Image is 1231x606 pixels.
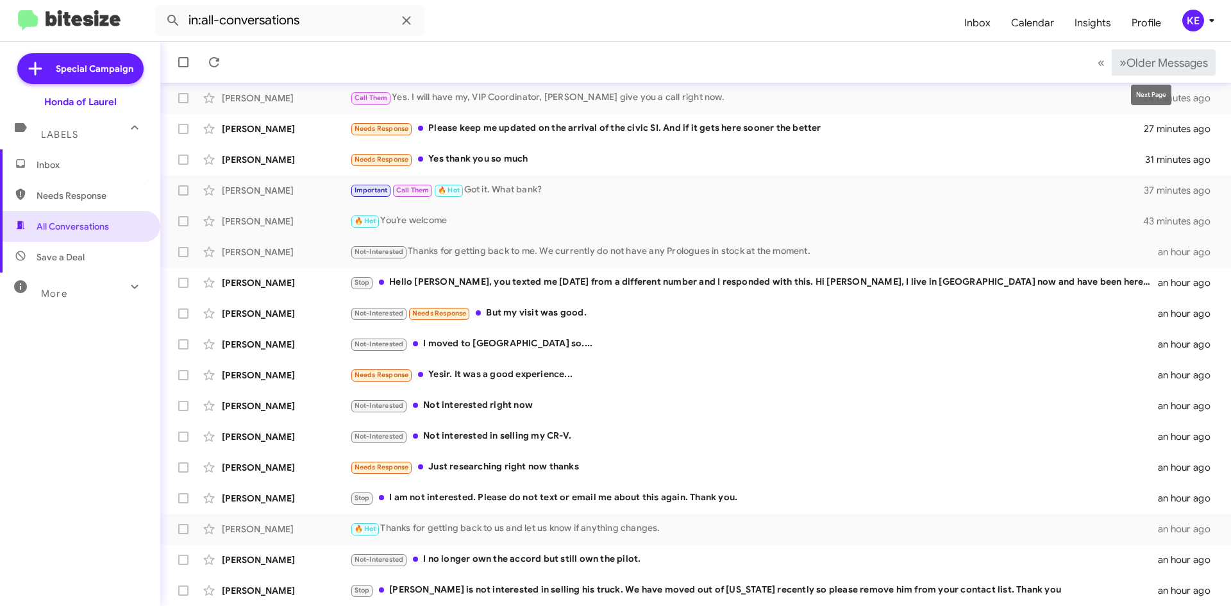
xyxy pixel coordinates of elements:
[355,309,404,317] span: Not-Interested
[1158,307,1221,320] div: an hour ago
[222,492,350,505] div: [PERSON_NAME]
[1158,553,1221,566] div: an hour ago
[222,307,350,320] div: [PERSON_NAME]
[222,430,350,443] div: [PERSON_NAME]
[350,337,1158,351] div: I moved to [GEOGRAPHIC_DATA] so....
[37,220,109,233] span: All Conversations
[222,153,350,166] div: [PERSON_NAME]
[350,214,1144,228] div: You’re welcome
[438,186,460,194] span: 🔥 Hot
[350,491,1158,505] div: I am not interested. Please do not text or email me about this again. Thank you.
[222,523,350,535] div: [PERSON_NAME]
[350,398,1158,413] div: Not interested right now
[41,129,78,140] span: Labels
[350,460,1158,475] div: Just researching right now thanks
[355,371,409,379] span: Needs Response
[355,217,376,225] span: 🔥 Hot
[355,278,370,287] span: Stop
[17,53,144,84] a: Special Campaign
[1144,92,1221,105] div: 24 minutes ago
[222,122,350,135] div: [PERSON_NAME]
[1158,400,1221,412] div: an hour ago
[1091,49,1216,76] nav: Page navigation example
[355,340,404,348] span: Not-Interested
[350,244,1158,259] div: Thanks for getting back to me. We currently do not have any Prologues in stock at the moment.
[1158,523,1221,535] div: an hour ago
[1121,4,1171,42] a: Profile
[222,400,350,412] div: [PERSON_NAME]
[1001,4,1064,42] a: Calendar
[222,338,350,351] div: [PERSON_NAME]
[396,186,430,194] span: Call Them
[1158,492,1221,505] div: an hour ago
[222,369,350,382] div: [PERSON_NAME]
[355,401,404,410] span: Not-Interested
[155,5,424,36] input: Search
[954,4,1001,42] a: Inbox
[350,121,1144,136] div: Please keep me updated on the arrival of the civic SI. And if it gets here sooner the better
[350,367,1158,382] div: Yesir. It was a good experience...
[355,463,409,471] span: Needs Response
[350,583,1158,598] div: [PERSON_NAME] is not interested in selling his truck. We have moved out of [US_STATE] recently so...
[1090,49,1112,76] button: Previous
[355,586,370,594] span: Stop
[1119,55,1126,71] span: »
[350,306,1158,321] div: But my visit was good.
[1064,4,1121,42] a: Insights
[222,184,350,197] div: [PERSON_NAME]
[1158,584,1221,597] div: an hour ago
[1158,430,1221,443] div: an hour ago
[355,248,404,256] span: Not-Interested
[1158,276,1221,289] div: an hour ago
[355,555,404,564] span: Not-Interested
[1158,461,1221,474] div: an hour ago
[37,189,146,202] span: Needs Response
[350,152,1145,167] div: Yes thank you so much
[350,552,1158,567] div: I no longer own the accord but still own the pilot.
[1131,85,1171,105] div: Next Page
[222,584,350,597] div: [PERSON_NAME]
[1158,369,1221,382] div: an hour ago
[1144,122,1221,135] div: 27 minutes ago
[350,90,1144,105] div: Yes. I will have my, VIP Coordinator, [PERSON_NAME] give you a call right now.
[1144,184,1221,197] div: 37 minutes ago
[1126,56,1208,70] span: Older Messages
[1098,55,1105,71] span: «
[355,525,376,533] span: 🔥 Hot
[37,158,146,171] span: Inbox
[1145,153,1221,166] div: 31 minutes ago
[222,215,350,228] div: [PERSON_NAME]
[1144,215,1221,228] div: 43 minutes ago
[222,246,350,258] div: [PERSON_NAME]
[1112,49,1216,76] button: Next
[56,62,133,75] span: Special Campaign
[355,155,409,164] span: Needs Response
[355,94,388,102] span: Call Them
[355,124,409,133] span: Needs Response
[350,521,1158,536] div: Thanks for getting back to us and let us know if anything changes.
[355,432,404,441] span: Not-Interested
[350,275,1158,290] div: Hello [PERSON_NAME], you texted me [DATE] from a different number and I responded with this. Hi [...
[355,186,388,194] span: Important
[1171,10,1217,31] button: KE
[1182,10,1204,31] div: KE
[350,429,1158,444] div: Not interested in selling my CR-V.
[355,494,370,502] span: Stop
[222,276,350,289] div: [PERSON_NAME]
[222,461,350,474] div: [PERSON_NAME]
[41,288,67,299] span: More
[222,553,350,566] div: [PERSON_NAME]
[1158,246,1221,258] div: an hour ago
[412,309,467,317] span: Needs Response
[222,92,350,105] div: [PERSON_NAME]
[350,183,1144,198] div: Got it. What bank?
[44,96,117,108] div: Honda of Laurel
[1158,338,1221,351] div: an hour ago
[37,251,85,264] span: Save a Deal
